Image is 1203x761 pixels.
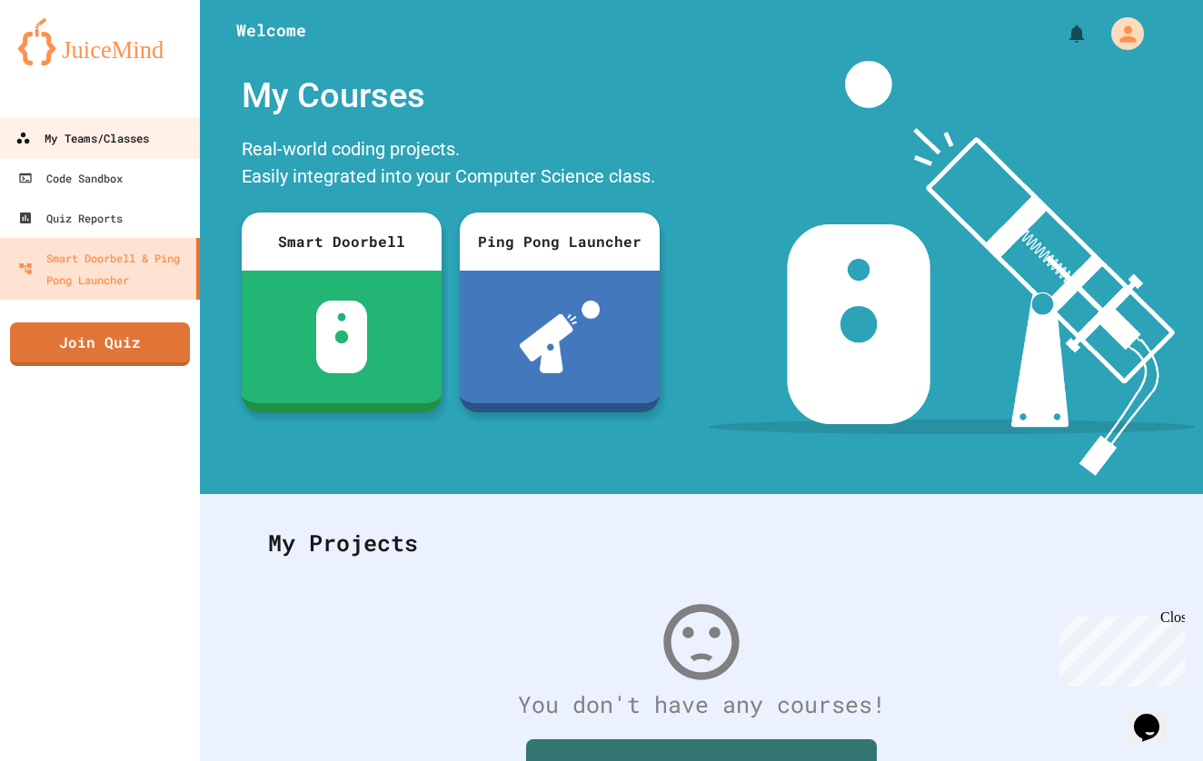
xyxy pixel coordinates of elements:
a: Join Quiz [10,322,190,366]
img: logo-orange.svg [18,18,182,65]
div: Quiz Reports [18,207,123,229]
div: You don't have any courses! [250,687,1153,722]
div: Code Sandbox [18,167,123,189]
div: My Projects [250,508,1153,578]
div: My Courses [233,61,669,131]
img: banner-image-my-projects.png [709,61,1196,476]
div: Real-world coding projects. Easily integrated into your Computer Science class. [233,131,669,199]
div: Chat with us now!Close [7,7,125,115]
iframe: chat widget [1127,688,1185,743]
div: My Notifications [1032,18,1092,49]
iframe: chat widget [1052,609,1185,687]
div: Smart Doorbell & Ping Pong Launcher [18,247,189,291]
div: Ping Pong Launcher [460,212,660,271]
img: sdb-white.svg [316,301,368,373]
div: Smart Doorbell [242,212,442,271]
img: ppl-with-ball.png [520,301,601,373]
div: My Teams/Classes [15,127,149,150]
div: My Account [1092,13,1148,54]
